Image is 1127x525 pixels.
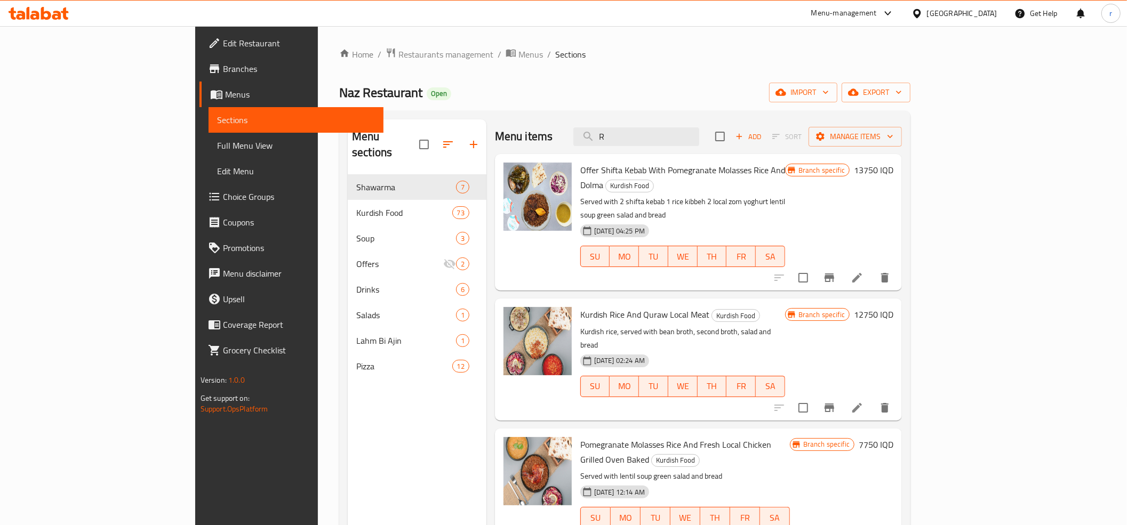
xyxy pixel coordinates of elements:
[590,356,649,366] span: [DATE] 02:24 AM
[606,180,653,192] span: Kurdish Food
[639,246,668,267] button: TU
[842,83,910,102] button: export
[339,47,910,61] nav: breadcrumb
[209,133,383,158] a: Full Menu View
[398,48,493,61] span: Restaurants management
[348,302,486,328] div: Salads1
[225,88,375,101] span: Menus
[734,131,763,143] span: Add
[456,309,469,321] div: items
[223,37,375,50] span: Edit Restaurant
[854,163,893,177] h6: 13750 IQD
[851,401,864,414] a: Edit menu item
[643,249,664,264] span: TU
[457,285,469,295] span: 6
[356,232,456,245] div: Soup
[850,86,902,99] span: export
[228,373,245,387] span: 1.0.0
[453,361,469,371] span: 12
[778,86,829,99] span: import
[872,265,898,290] button: delete
[726,246,756,267] button: FR
[756,376,785,397] button: SA
[503,307,572,375] img: Kurdish Rice And Quraw Local Meat
[356,334,456,347] span: Lahm Bi Ajin
[580,246,610,267] button: SU
[573,127,699,146] input: search
[731,128,765,145] span: Add item
[356,360,452,373] span: Pizza
[590,487,649,497] span: [DATE] 12:14 AM
[199,312,383,337] a: Coverage Report
[348,170,486,383] nav: Menu sections
[201,373,227,387] span: Version:
[817,265,842,290] button: Branch-specific-item
[457,310,469,320] span: 1
[859,437,893,452] h6: 7750 IQD
[817,130,893,143] span: Manage items
[217,139,375,152] span: Full Menu View
[702,249,723,264] span: TH
[643,378,664,394] span: TU
[386,47,493,61] a: Restaurants management
[817,395,842,421] button: Branch-specific-item
[352,128,419,160] h2: Menu sections
[348,200,486,225] div: Kurdish Food73
[435,132,461,157] span: Sort sections
[356,283,456,296] div: Drinks
[731,249,752,264] span: FR
[498,48,501,61] li: /
[794,165,849,175] span: Branch specific
[356,206,452,219] span: Kurdish Food
[199,209,383,235] a: Coupons
[452,360,469,373] div: items
[199,82,383,107] a: Menus
[503,163,572,231] img: Offer Shifta Kebab With Pomegranate Molasses Rice And Dolma
[651,454,700,467] div: Kurdish Food
[199,235,383,261] a: Promotions
[709,125,731,148] span: Select section
[456,334,469,347] div: items
[223,216,375,229] span: Coupons
[610,246,639,267] button: MO
[668,376,698,397] button: WE
[731,128,765,145] button: Add
[356,309,456,321] span: Salads
[452,206,469,219] div: items
[427,89,451,98] span: Open
[726,376,756,397] button: FR
[348,328,486,353] div: Lahm Bi Ajin1
[811,7,877,20] div: Menu-management
[854,307,893,322] h6: 12750 IQD
[652,454,699,466] span: Kurdish Food
[712,309,760,322] div: Kurdish Food
[356,257,443,270] span: Offers
[348,353,486,379] div: Pizza12
[547,48,551,61] li: /
[639,376,668,397] button: TU
[580,325,785,352] p: Kurdish rice, served with bean broth, second broth, salad and bread
[610,376,639,397] button: MO
[698,376,727,397] button: TH
[223,318,375,331] span: Coverage Report
[457,336,469,346] span: 1
[731,378,752,394] span: FR
[457,233,469,244] span: 3
[794,310,849,320] span: Branch specific
[851,271,864,284] a: Edit menu item
[356,181,456,193] span: Shawarma
[769,83,837,102] button: import
[792,397,814,419] span: Select to update
[223,190,375,203] span: Choice Groups
[506,47,543,61] a: Menus
[765,128,809,145] span: Select section first
[590,226,649,236] span: [DATE] 04:25 PM
[668,246,698,267] button: WE
[457,259,469,269] span: 2
[201,391,250,405] span: Get support on:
